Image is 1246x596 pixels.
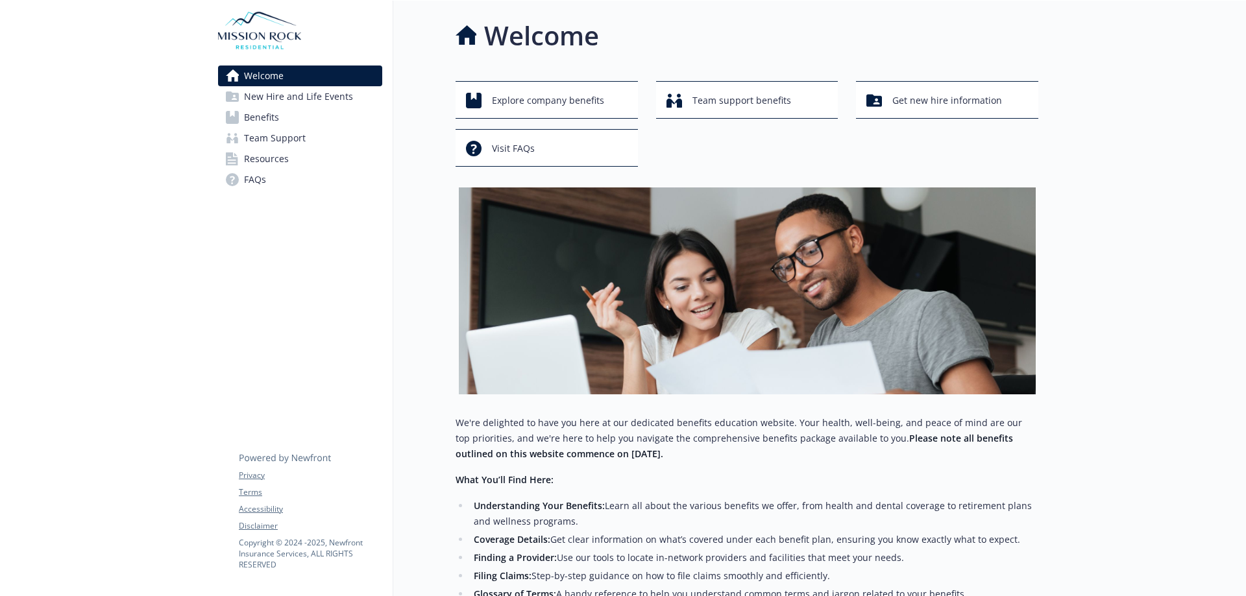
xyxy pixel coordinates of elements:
a: Accessibility [239,503,382,515]
span: Explore company benefits [492,88,604,113]
a: Privacy [239,470,382,481]
span: Team Support [244,128,306,149]
a: Disclaimer [239,520,382,532]
a: New Hire and Life Events [218,86,382,107]
strong: Filing Claims: [474,569,531,582]
li: Step-by-step guidance on how to file claims smoothly and efficiently. [470,568,1038,584]
h1: Welcome [484,16,599,55]
span: New Hire and Life Events [244,86,353,107]
li: Learn all about the various benefits we offer, from health and dental coverage to retirement plan... [470,498,1038,529]
span: FAQs [244,169,266,190]
p: We're delighted to have you here at our dedicated benefits education website. Your health, well-b... [456,415,1038,462]
li: Get clear information on what’s covered under each benefit plan, ensuring you know exactly what t... [470,532,1038,547]
button: Get new hire information [856,81,1038,119]
strong: What You’ll Find Here: [456,473,554,486]
span: Get new hire information [892,88,1002,113]
span: Team support benefits [692,88,791,113]
a: Benefits [218,107,382,128]
a: Resources [218,149,382,169]
img: overview page banner [459,187,1036,394]
span: Visit FAQs [492,136,535,161]
button: Explore company benefits [456,81,638,119]
button: Visit FAQs [456,129,638,167]
a: Welcome [218,66,382,86]
span: Resources [244,149,289,169]
li: Use our tools to locate in-network providers and facilities that meet your needs. [470,550,1038,566]
a: Terms [239,486,382,498]
a: FAQs [218,169,382,190]
strong: Finding a Provider: [474,551,557,564]
button: Team support benefits [656,81,838,119]
strong: Coverage Details: [474,533,550,545]
a: Team Support [218,128,382,149]
p: Copyright © 2024 - 2025 , Newfront Insurance Services, ALL RIGHTS RESERVED [239,537,382,570]
strong: Understanding Your Benefits: [474,499,605,512]
span: Welcome [244,66,284,86]
span: Benefits [244,107,279,128]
